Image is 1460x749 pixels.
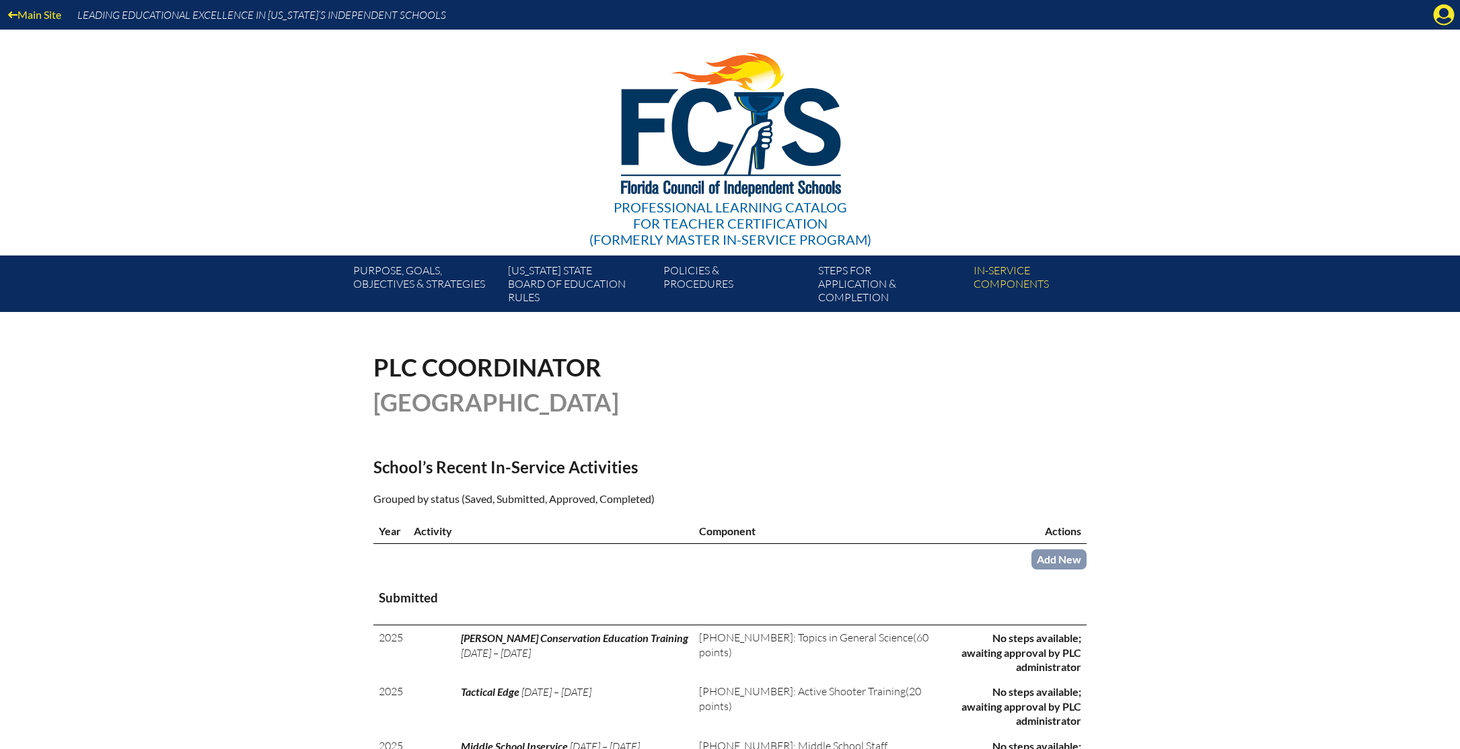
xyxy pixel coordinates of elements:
[3,5,67,24] a: Main Site
[950,684,1081,727] p: No steps available; awaiting approval by PLC administrator
[699,684,906,698] span: [PHONE_NUMBER]: Active Shooter Training
[694,679,945,733] td: (20 points)
[461,685,519,698] span: Tactical Edge
[589,199,871,247] div: Professional Learning Catalog (formerly Master In-service Program)
[373,625,408,680] td: 2025
[968,261,1123,312] a: In-servicecomponents
[591,30,869,213] img: FCISlogo221.eps
[694,518,945,544] th: Component
[373,679,408,733] td: 2025
[694,625,945,680] td: (60 points)
[813,261,968,312] a: Steps forapplication & completion
[699,631,913,644] span: [PHONE_NUMBER]: Topics in General Science
[408,518,694,544] th: Activity
[1433,4,1455,26] svg: Manage account
[1031,549,1087,569] a: Add New
[373,387,619,417] span: [GEOGRAPHIC_DATA]
[461,646,531,660] span: [DATE] – [DATE]
[584,27,877,250] a: Professional Learning Catalog for Teacher Certification(formerly Master In-service Program)
[633,215,828,231] span: for Teacher Certification
[461,631,688,644] span: [PERSON_NAME] Conservation Education Training
[521,685,591,699] span: [DATE] – [DATE]
[373,490,847,508] p: Grouped by status (Saved, Submitted, Approved, Completed)
[373,352,601,382] span: PLC Coordinator
[379,590,1081,606] h3: Submitted
[950,631,1081,674] p: No steps available; awaiting approval by PLC administrator
[503,261,657,312] a: [US_STATE] StateBoard of Education rules
[373,518,408,544] th: Year
[945,518,1087,544] th: Actions
[348,261,503,312] a: Purpose, goals,objectives & strategies
[658,261,813,312] a: Policies &Procedures
[373,457,847,477] h2: School’s Recent In-Service Activities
